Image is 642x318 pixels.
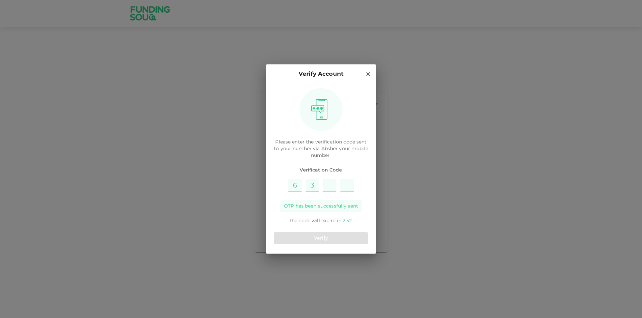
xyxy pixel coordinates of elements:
p: Verify Account [299,70,343,79]
span: your mobile number [311,146,368,158]
img: otpImage [309,99,330,120]
span: 2 : 52 [343,219,352,223]
span: OTP has been successfully sent [284,203,358,210]
input: Please enter OTP character 4 [340,179,354,192]
p: Please enter the verification code sent to your number via Absher [274,139,368,159]
input: Please enter OTP character 1 [288,179,302,192]
input: Please enter OTP character 2 [306,179,319,192]
input: Please enter OTP character 3 [323,179,336,192]
span: The code will expire in [289,219,341,223]
span: Verification Code [274,167,368,174]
